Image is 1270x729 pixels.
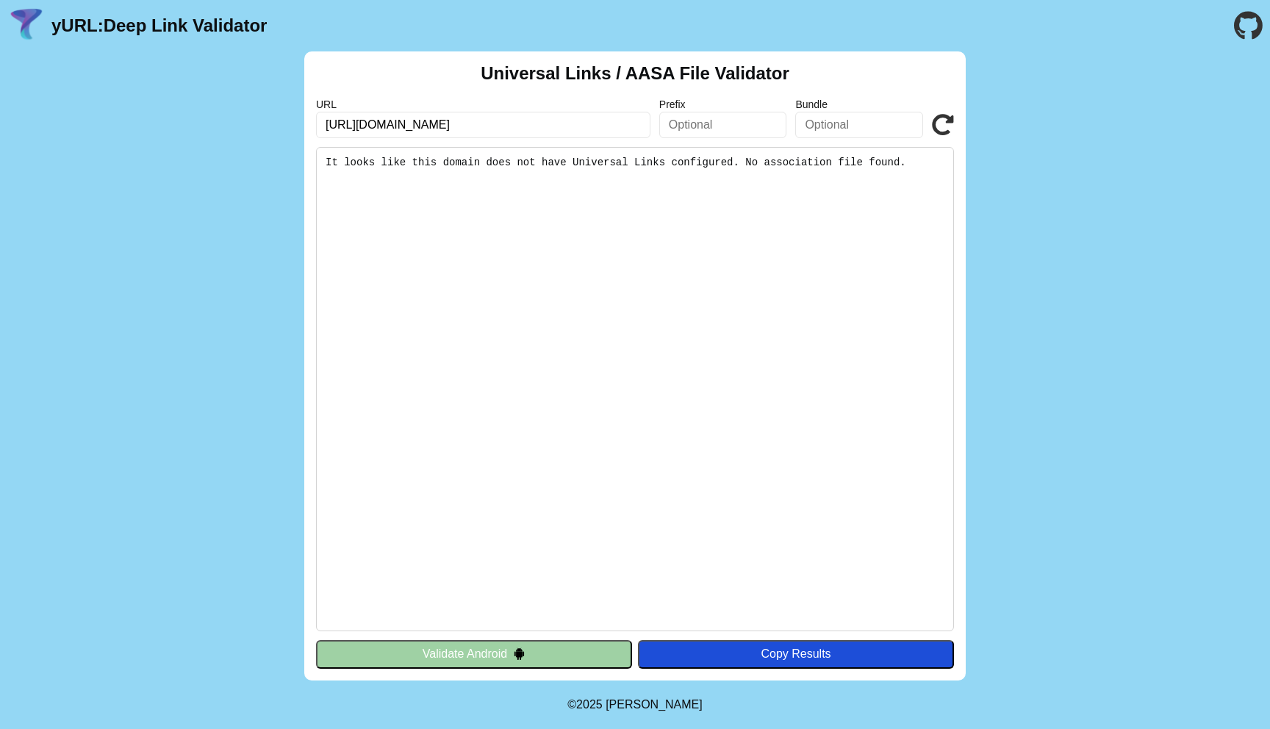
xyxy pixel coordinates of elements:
img: droidIcon.svg [513,647,525,660]
input: Optional [795,112,923,138]
label: Prefix [659,98,787,110]
img: yURL Logo [7,7,46,45]
input: Required [316,112,650,138]
label: URL [316,98,650,110]
a: Michael Ibragimchayev's Personal Site [606,698,703,711]
input: Optional [659,112,787,138]
label: Bundle [795,98,923,110]
span: 2025 [576,698,603,711]
a: yURL:Deep Link Validator [51,15,267,36]
button: Copy Results [638,640,954,668]
footer: © [567,680,702,729]
div: Copy Results [645,647,947,661]
h2: Universal Links / AASA File Validator [481,63,789,84]
pre: It looks like this domain does not have Universal Links configured. No association file found. [316,147,954,631]
button: Validate Android [316,640,632,668]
